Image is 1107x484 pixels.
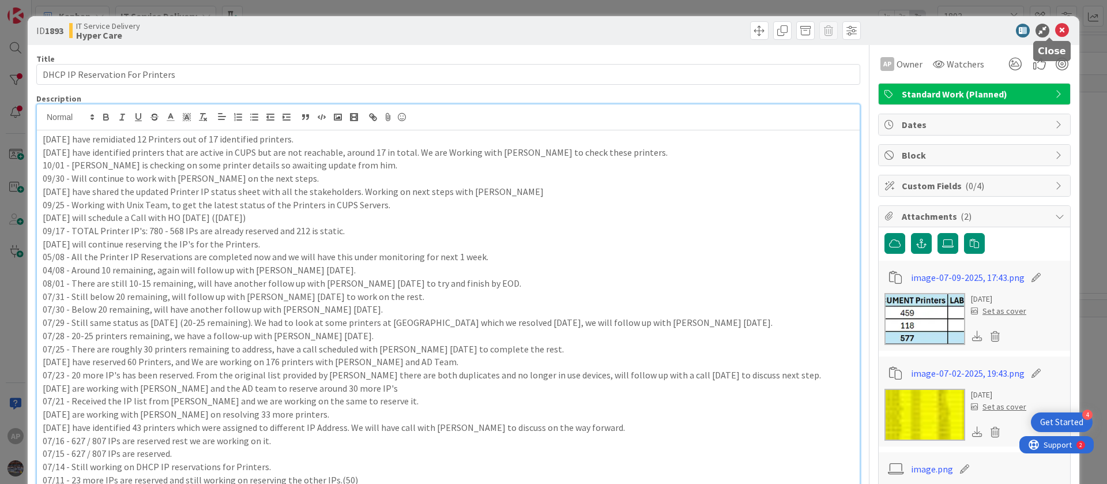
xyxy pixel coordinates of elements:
span: Description [36,93,81,104]
p: 07/14 - Still working on DHCP IP reservations for Printers. [43,460,854,474]
span: Support [24,2,52,16]
div: AP [880,57,894,71]
h5: Close [1038,46,1066,57]
div: [DATE] [971,293,1026,305]
div: Download [971,329,984,344]
p: 07/15 - 627 / 807 IPs are reserved. [43,447,854,460]
p: [DATE] have identified 43 printers which were assigned to different IP Address. We will have call... [43,421,854,434]
div: Download [971,425,984,440]
p: 07/16 - 627 / 807 IPs are reserved rest we are working on it. [43,434,854,448]
div: Set as cover [971,305,1026,317]
b: 1893 [45,25,63,36]
p: [DATE] have shared the updated Printer IP status sheet with all the stakeholders. Working on next... [43,185,854,198]
p: 08/01 - There are still 10-15 remaining, will have another follow up with [PERSON_NAME] [DATE] to... [43,277,854,290]
input: type card name here... [36,64,860,85]
p: 05/08 - All the Printer IP Reservations are completed now and we will have this under monitoring ... [43,250,854,264]
label: Title [36,54,55,64]
span: Custom Fields [902,179,1049,193]
p: 09/17 - TOTAL Printer IP's: 780 - 568 IPs are already reserved and 212 is static. [43,224,854,238]
p: [DATE] are working with [PERSON_NAME] on resolving 33 more printers. [43,408,854,421]
p: 07/30 - Below 20 remaining, will have another follow up with [PERSON_NAME] [DATE]. [43,303,854,316]
div: Open Get Started checklist, remaining modules: 4 [1031,412,1093,432]
p: [DATE] will schedule a Call with HO [DATE] ([DATE]) [43,211,854,224]
p: 07/23 - 20 more IP's has been reserved. From the original list provided by [PERSON_NAME] there ar... [43,369,854,382]
div: Get Started [1040,417,1083,428]
span: ( 0/4 ) [965,180,984,192]
span: Watchers [947,57,984,71]
p: 07/21 - Received the IP list from [PERSON_NAME] and we are working on the same to reserve it. [43,395,854,408]
p: 07/28 - 20-25 printers remaining, we have a follow-up with [PERSON_NAME] [DATE]. [43,329,854,343]
span: ID [36,24,63,37]
div: [DATE] [971,389,1026,401]
p: 07/31 - Still below 20 remaining, will follow up with [PERSON_NAME] [DATE] to work on the rest. [43,290,854,303]
span: ( 2 ) [961,211,972,222]
p: 09/25 - Working with Unix Team, to get the latest status of the Printers in CUPS Servers. [43,198,854,212]
p: 04/08 - Around 10 remaining, again will follow up with [PERSON_NAME] [DATE]. [43,264,854,277]
p: [DATE] have remidiated 12 Printers out of 17 identified printers. [43,133,854,146]
p: [DATE] have reserved 60 Printers, and We are working on 176 printers with [PERSON_NAME] and AD Team. [43,355,854,369]
div: 2 [60,5,63,14]
span: IT Service Delivery [76,21,140,31]
a: image-07-09-2025, 17:43.png [911,271,1025,284]
p: 09/30 - Will continue to work with [PERSON_NAME] on the next steps. [43,172,854,185]
span: Dates [902,118,1049,132]
span: Owner [897,57,922,71]
a: image-07-02-2025, 19:43.png [911,366,1025,380]
div: Set as cover [971,401,1026,413]
span: Standard Work (Planned) [902,87,1049,101]
p: 07/25 - There are roughly 30 printers remaining to address, have a call scheduled with [PERSON_NA... [43,343,854,356]
p: [DATE] are working with [PERSON_NAME] and the AD team to reserve around 30 more IP's [43,382,854,395]
span: Block [902,148,1049,162]
a: image.png [911,462,953,476]
p: [DATE] will continue reserving the IP's for the Printers. [43,238,854,251]
p: [DATE] have identified printers that are active in CUPS but are not reachable, around 17 in total... [43,146,854,159]
p: 10/01 - [PERSON_NAME] is checking on some printer details so awaiting update from him. [43,159,854,172]
span: Attachments [902,209,1049,223]
b: Hyper Care [76,31,140,40]
p: 07/29 - Still same status as [DATE] (20-25 remaining). We had to look at some printers at [GEOGRA... [43,316,854,329]
div: 4 [1082,410,1093,420]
